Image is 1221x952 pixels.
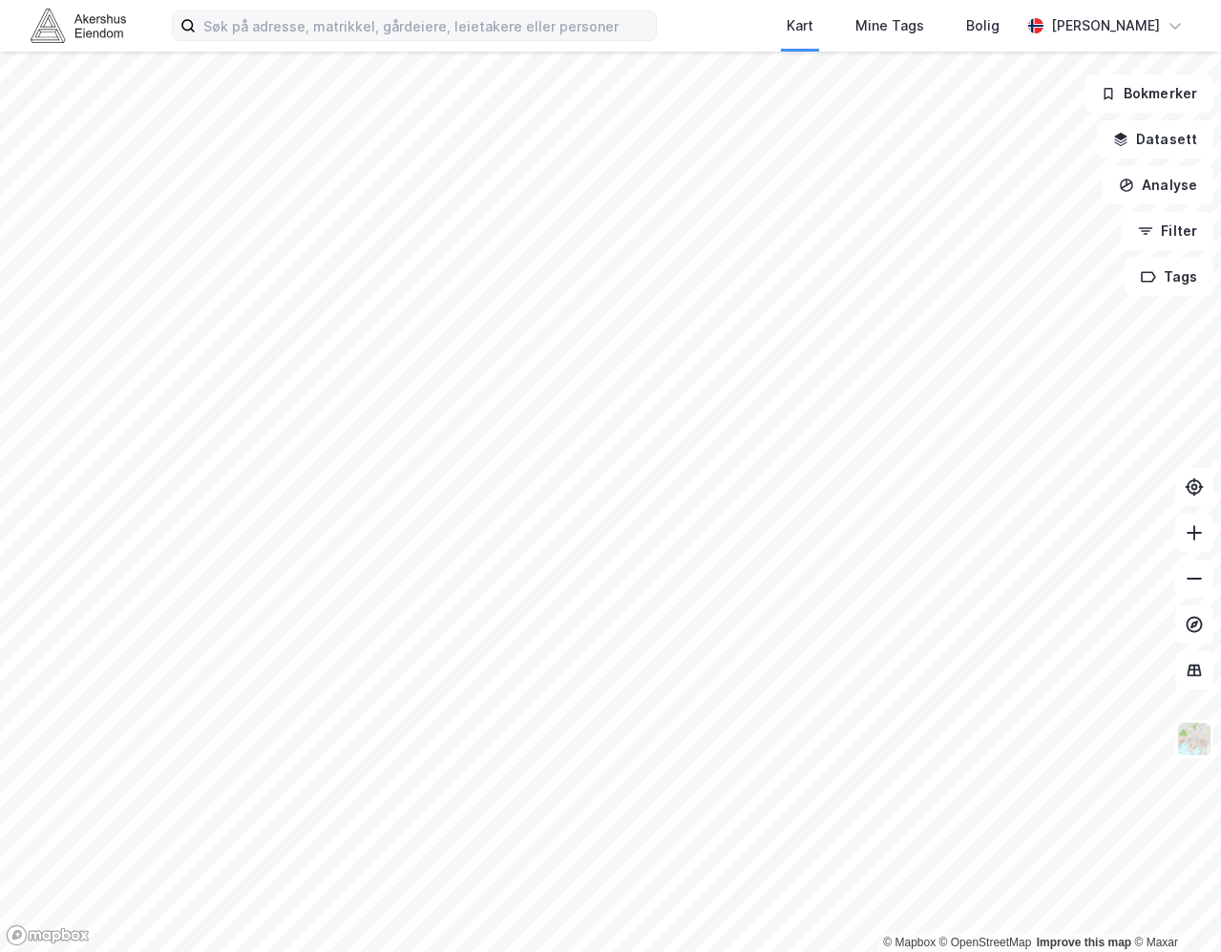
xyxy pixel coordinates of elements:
[939,936,1032,949] a: OpenStreetMap
[883,936,936,949] a: Mapbox
[1125,258,1213,296] button: Tags
[1037,936,1131,949] a: Improve this map
[1122,212,1213,250] button: Filter
[1097,120,1213,159] button: Datasett
[1103,166,1213,204] button: Analyse
[1126,860,1221,952] div: Kontrollprogram for chat
[1084,74,1213,113] button: Bokmerker
[31,9,126,42] img: akershus-eiendom-logo.9091f326c980b4bce74ccdd9f866810c.svg
[1051,14,1160,37] div: [PERSON_NAME]
[1126,860,1221,952] iframe: Chat Widget
[855,14,924,37] div: Mine Tags
[196,11,656,40] input: Søk på adresse, matrikkel, gårdeiere, leietakere eller personer
[966,14,1000,37] div: Bolig
[787,14,813,37] div: Kart
[1176,721,1212,757] img: Z
[6,924,90,946] a: Mapbox homepage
